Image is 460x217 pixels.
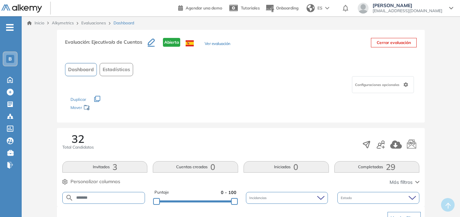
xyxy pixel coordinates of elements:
span: Más filtros [390,179,413,186]
a: Agendar una demo [178,3,222,12]
i: - [6,27,14,28]
span: ES [317,5,322,11]
button: Estadísticas [100,63,133,76]
span: [PERSON_NAME] [373,3,442,8]
button: Completadas29 [334,161,420,173]
span: Estado [341,195,353,200]
button: Invitados3 [62,161,148,173]
span: : Ejecutivo/a de Cuentas [89,39,142,45]
img: Logo [1,4,42,13]
img: arrow [325,7,329,9]
div: Configuraciones opcionales [352,76,414,93]
span: 32 [71,133,84,144]
div: Widget de chat [426,185,460,217]
span: Onboarding [276,5,298,10]
button: Más filtros [390,179,419,186]
span: Abierta [163,38,180,47]
span: Alkymetrics [52,20,74,25]
span: Incidencias [249,195,268,200]
span: Tutoriales [241,5,260,10]
img: ESP [186,40,194,46]
span: Estadísticas [103,66,130,73]
span: Puntaje [154,189,169,196]
span: B [8,56,12,62]
img: SEARCH_ALT [65,194,74,202]
button: Cuentas creadas0 [153,161,238,173]
span: Dashboard [68,66,94,73]
h3: Evaluación [65,38,148,52]
a: Inicio [27,20,44,26]
span: Total Candidatos [62,144,94,150]
span: Configuraciones opcionales [355,82,401,87]
span: Personalizar columnas [70,178,120,185]
a: Evaluaciones [81,20,106,25]
div: Mover [70,102,138,114]
button: Ver evaluación [205,41,230,48]
span: [EMAIL_ADDRESS][DOMAIN_NAME] [373,8,442,14]
button: Dashboard [65,63,97,76]
iframe: Chat Widget [426,185,460,217]
div: Estado [337,192,419,204]
button: Cerrar evaluación [371,38,417,47]
span: Duplicar [70,97,86,102]
span: Agendar una demo [186,5,222,10]
button: Onboarding [265,1,298,16]
span: Dashboard [113,20,134,26]
div: Incidencias [246,192,328,204]
button: Iniciadas0 [244,161,329,173]
img: world [307,4,315,12]
button: Personalizar columnas [62,178,120,185]
span: 0 - 100 [221,189,236,196]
